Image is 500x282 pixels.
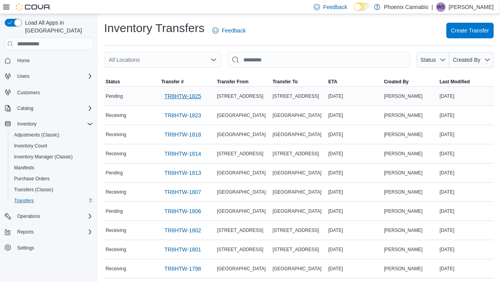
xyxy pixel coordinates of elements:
[17,73,29,79] span: Users
[11,163,37,172] a: Manifests
[327,77,382,86] button: ETA
[164,188,201,196] span: TR8HTW-1807
[22,19,93,34] span: Load All Apps in [GEOGRAPHIC_DATA]
[14,104,93,113] span: Catalog
[436,2,446,12] div: Waeel Sattouf
[17,90,40,96] span: Customers
[8,151,96,162] button: Inventory Manager (Classic)
[11,141,50,151] a: Inventory Count
[271,77,327,86] button: Transfer To
[161,88,204,104] a: TR8HTW-1825
[327,207,382,216] div: [DATE]
[14,56,33,65] a: Home
[384,246,423,253] span: [PERSON_NAME]
[453,57,480,63] span: Created By
[14,143,47,149] span: Inventory Count
[106,131,126,138] span: Receiving
[14,119,93,129] span: Inventory
[106,151,126,157] span: Receiving
[106,170,123,176] span: Pending
[384,93,423,99] span: [PERSON_NAME]
[273,131,322,138] span: [GEOGRAPHIC_DATA]
[384,227,423,234] span: [PERSON_NAME]
[217,93,264,99] span: [STREET_ADDRESS]
[327,149,382,158] div: [DATE]
[5,52,93,274] nav: Complex example
[438,111,494,120] div: [DATE]
[164,111,201,119] span: TR8HTW-1823
[273,170,322,176] span: [GEOGRAPHIC_DATA]
[106,266,126,272] span: Receiving
[273,246,319,253] span: [STREET_ADDRESS]
[11,196,93,205] span: Transfers
[161,146,204,162] a: TR8HTW-1814
[217,246,264,253] span: [STREET_ADDRESS]
[384,208,423,214] span: [PERSON_NAME]
[14,88,43,97] a: Customers
[2,86,96,98] button: Customers
[222,27,246,34] span: Feedback
[164,169,201,177] span: TR8HTW-1813
[14,154,73,160] span: Inventory Manager (Classic)
[384,112,423,119] span: [PERSON_NAME]
[164,226,201,234] span: TR8HTW-1802
[14,87,93,97] span: Customers
[273,151,319,157] span: [STREET_ADDRESS]
[327,111,382,120] div: [DATE]
[384,151,423,157] span: [PERSON_NAME]
[438,245,494,254] div: [DATE]
[161,203,204,219] a: TR8HTW-1806
[273,112,322,119] span: [GEOGRAPHIC_DATA]
[14,132,59,138] span: Adjustments (Classic)
[11,196,37,205] a: Transfers
[2,211,96,222] button: Operations
[17,245,34,251] span: Settings
[104,77,160,86] button: Status
[438,264,494,273] div: [DATE]
[217,170,266,176] span: [GEOGRAPHIC_DATA]
[327,264,382,273] div: [DATE]
[217,131,266,138] span: [GEOGRAPHIC_DATA]
[164,265,201,273] span: TR8HTW-1798
[327,226,382,235] div: [DATE]
[327,168,382,178] div: [DATE]
[164,92,201,100] span: TR8HTW-1825
[8,173,96,184] button: Purchase Orders
[8,195,96,206] button: Transfers
[161,223,204,238] a: TR8HTW-1802
[210,57,217,63] button: Open list of options
[14,72,32,81] button: Users
[164,246,201,253] span: TR8HTW-1801
[164,131,201,138] span: TR8HTW-1818
[209,23,249,38] a: Feedback
[2,103,96,114] button: Catalog
[2,55,96,66] button: Home
[11,185,93,194] span: Transfers (Classic)
[17,105,33,111] span: Catalog
[432,2,433,12] p: |
[14,165,34,171] span: Manifests
[17,57,30,64] span: Home
[106,112,126,119] span: Receiving
[217,266,266,272] span: [GEOGRAPHIC_DATA]
[228,52,410,68] input: This is a search bar. After typing your query, hit enter to filter the results lower in the page.
[14,187,53,193] span: Transfers (Classic)
[161,242,204,257] a: TR8HTW-1801
[14,72,93,81] span: Users
[446,23,494,38] button: Create Transfer
[273,266,322,272] span: [GEOGRAPHIC_DATA]
[17,229,34,235] span: Reports
[11,174,93,183] span: Purchase Orders
[14,212,93,221] span: Operations
[438,77,494,86] button: Last Modified
[217,112,266,119] span: [GEOGRAPHIC_DATA]
[382,77,438,86] button: Created By
[164,150,201,158] span: TR8HTW-1814
[106,246,126,253] span: Receiving
[11,152,93,162] span: Inventory Manager (Classic)
[106,227,126,234] span: Receiving
[273,227,319,234] span: [STREET_ADDRESS]
[11,130,63,140] a: Adjustments (Classic)
[160,77,215,86] button: Transfer #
